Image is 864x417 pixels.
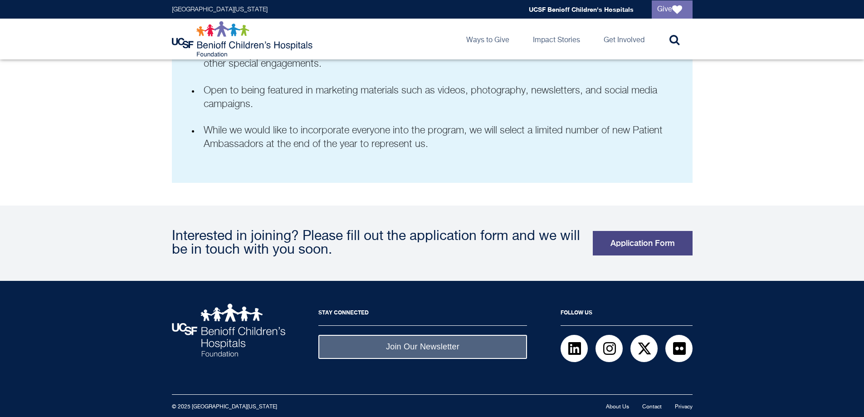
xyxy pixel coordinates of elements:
[318,304,527,326] h2: Stay Connected
[172,404,277,410] small: © 2025 [GEOGRAPHIC_DATA][US_STATE]
[675,404,693,410] a: Privacy
[172,230,584,257] div: Interested in joining? Please fill out the application form and we will be in touch with you soon.
[529,5,634,13] a: UCSF Benioff Children's Hospitals
[204,84,679,111] p: Open to being featured in marketing materials such as videos, photography, newsletters, and socia...
[596,19,652,59] a: Get Involved
[593,231,693,255] a: Application Form
[172,6,268,13] a: [GEOGRAPHIC_DATA][US_STATE]
[459,19,517,59] a: Ways to Give
[172,21,315,57] img: Logo for UCSF Benioff Children's Hospitals Foundation
[526,19,587,59] a: Impact Stories
[561,304,693,326] h2: Follow Us
[204,124,679,151] p: While we would like to incorporate everyone into the program, we will select a limited number of ...
[642,404,662,410] a: Contact
[652,0,693,19] a: Give
[172,304,285,357] img: UCSF Benioff Children's Hospitals
[318,335,527,359] a: Join Our Newsletter
[606,404,629,410] a: About Us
